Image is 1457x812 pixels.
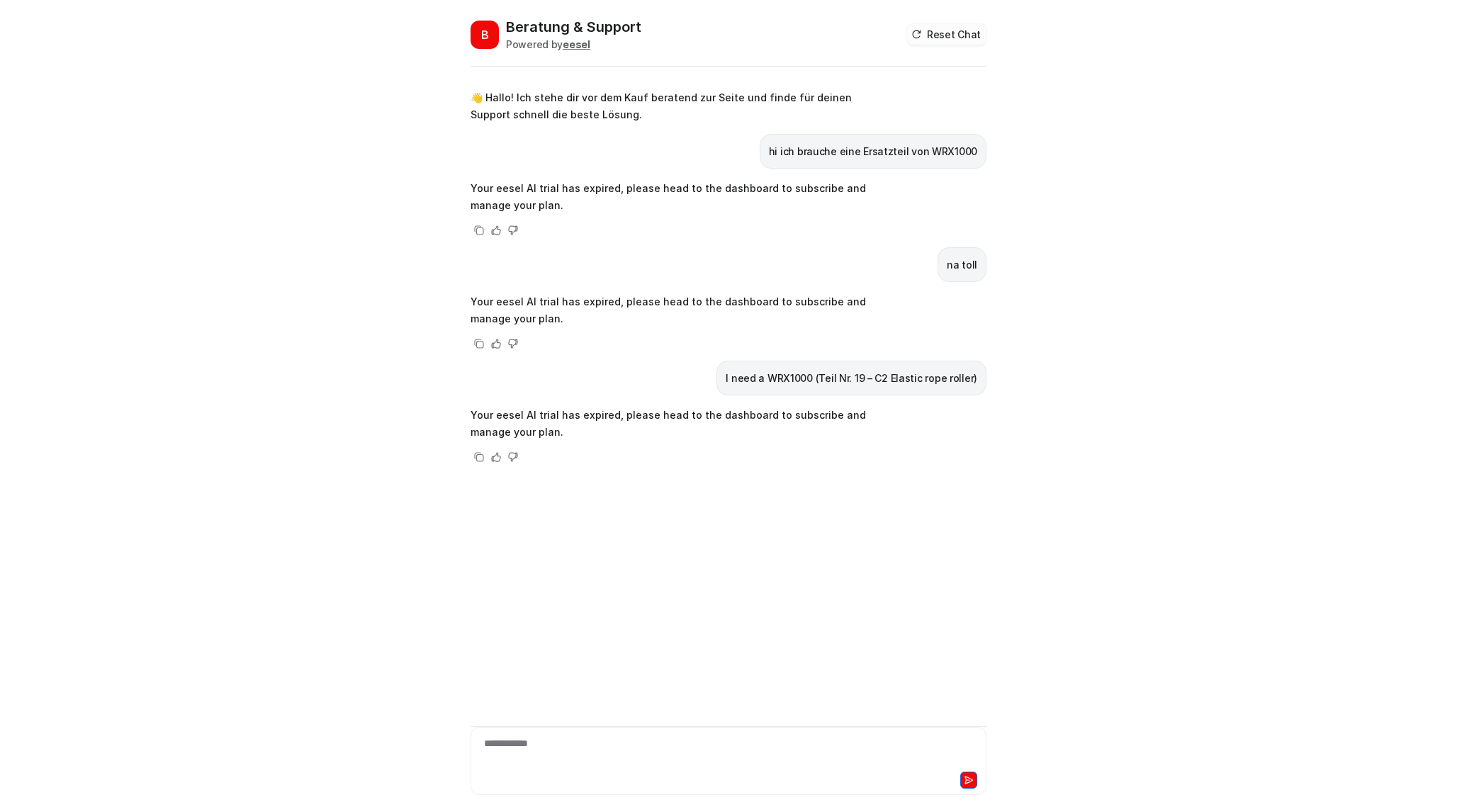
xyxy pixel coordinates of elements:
[506,17,641,37] h2: Beratung & Support
[471,21,499,49] span: B
[947,256,977,274] p: na toll
[471,180,885,214] p: Your eesel AI trial has expired, please head to the dashboard to subscribe and manage your plan.
[471,407,885,441] p: Your eesel AI trial has expired, please head to the dashboard to subscribe and manage your plan.
[471,89,885,123] p: 👋 Hallo! Ich stehe dir vor dem Kauf beratend zur Seite und finde für deinen Support schnell die b...
[726,370,977,387] p: I need a WRX1000 (Teil Nr. 19 – C2 Elastic rope roller)
[506,37,641,52] div: Powered by
[769,143,977,160] p: hi ich brauche eine Ersatzteil von WRX1000
[907,24,986,45] button: Reset Chat
[471,293,885,327] p: Your eesel AI trial has expired, please head to the dashboard to subscribe and manage your plan.
[563,38,590,50] b: eesel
